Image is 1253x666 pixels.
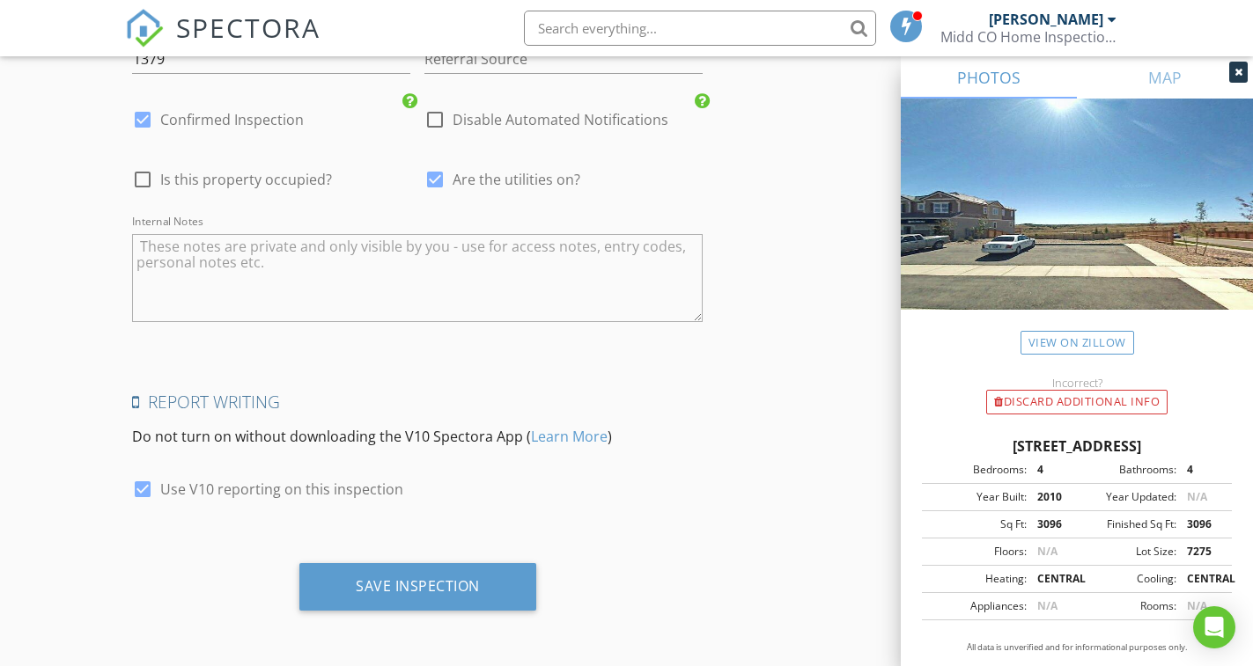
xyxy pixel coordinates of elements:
[524,11,876,46] input: Search everything...
[927,544,1027,560] div: Floors:
[1176,516,1227,532] div: 3096
[132,391,703,414] h4: Report Writing
[1077,462,1176,478] div: Bathrooms:
[1037,598,1058,613] span: N/A
[1077,571,1176,587] div: Cooling:
[1077,544,1176,560] div: Lot Size:
[1027,516,1077,532] div: 3096
[125,9,164,48] img: The Best Home Inspection Software - Spectora
[927,598,1027,614] div: Appliances:
[1027,571,1077,587] div: CENTRAL
[901,376,1253,390] div: Incorrect?
[160,480,403,498] label: Use V10 reporting on this inspection
[1176,544,1227,560] div: 7275
[1077,489,1176,505] div: Year Updated:
[901,99,1253,352] img: streetview
[1176,571,1227,587] div: CENTRAL
[1021,331,1134,355] a: View on Zillow
[1176,462,1227,478] div: 4
[1187,489,1207,504] span: N/A
[176,9,321,46] span: SPECTORA
[1027,489,1077,505] div: 2010
[1077,516,1176,532] div: Finished Sq Ft:
[132,426,703,447] p: Do not turn on without downloading the V10 Spectora App ( )
[927,489,1027,505] div: Year Built:
[1077,56,1253,99] a: MAP
[1027,462,1077,478] div: 4
[940,28,1117,46] div: Midd CO Home Inspections, LLC
[160,171,332,188] span: Is this property occupied?
[927,516,1027,532] div: Sq Ft:
[453,111,668,128] label: Disable Automated Notifications
[1077,598,1176,614] div: Rooms:
[453,171,580,188] span: Are the utilities on?
[922,435,1232,457] div: [STREET_ADDRESS]
[132,234,703,322] textarea: Internal Notes
[922,641,1232,654] p: All data is unverified and for informational purposes only.
[1187,598,1207,613] span: N/A
[986,390,1168,414] div: Discard Additional info
[901,56,1077,99] a: PHOTOS
[125,24,321,61] a: SPECTORA
[1193,606,1235,648] div: Open Intercom Messenger
[356,577,480,595] div: Save Inspection
[1037,544,1058,559] span: N/A
[160,111,304,128] label: Confirmed Inspection
[531,427,608,446] a: Learn More
[927,462,1027,478] div: Bedrooms:
[424,45,703,74] input: Referral Source
[989,11,1103,28] div: [PERSON_NAME]
[927,571,1027,587] div: Heating:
